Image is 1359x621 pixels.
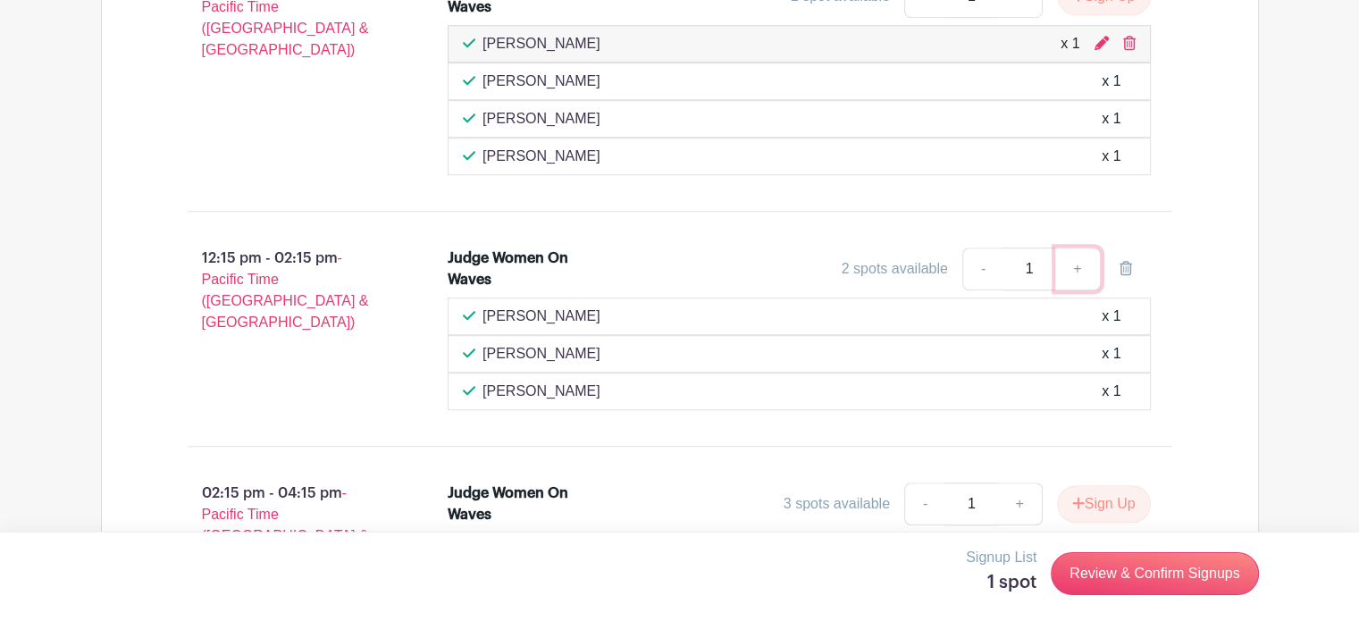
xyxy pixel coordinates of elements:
p: [PERSON_NAME] [482,108,600,130]
div: x 1 [1102,343,1120,365]
div: Judge Women On Waves [448,248,602,290]
div: x 1 [1102,71,1120,92]
p: 12:15 pm - 02:15 pm [159,240,420,340]
a: + [1055,248,1100,290]
p: Signup List [966,547,1036,568]
p: [PERSON_NAME] [482,71,600,92]
p: [PERSON_NAME] [482,146,600,167]
div: x 1 [1102,306,1120,327]
p: [PERSON_NAME] [482,343,600,365]
a: - [962,248,1003,290]
div: Judge Women On Waves [448,483,602,525]
div: x 1 [1102,146,1120,167]
span: - Pacific Time ([GEOGRAPHIC_DATA] & [GEOGRAPHIC_DATA]) [202,250,369,330]
div: x 1 [1102,381,1120,402]
p: [PERSON_NAME] [482,381,600,402]
p: [PERSON_NAME] [482,33,600,55]
a: - [904,483,945,525]
a: + [997,483,1042,525]
div: x 1 [1061,33,1079,55]
a: Review & Confirm Signups [1051,552,1258,595]
p: 02:15 pm - 04:15 pm [159,475,420,575]
div: 3 spots available [784,493,890,515]
div: 2 spots available [842,258,948,280]
p: [PERSON_NAME] [482,306,600,327]
h5: 1 spot [966,572,1036,593]
div: x 1 [1102,108,1120,130]
button: Sign Up [1057,485,1151,523]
